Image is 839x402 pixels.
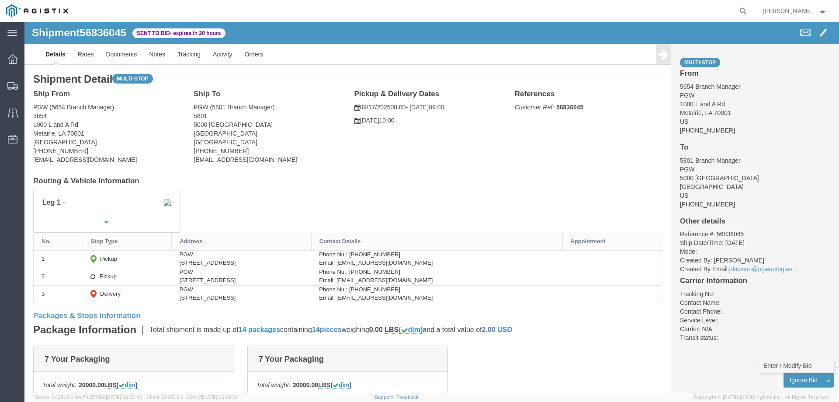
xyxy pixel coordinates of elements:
[146,395,237,400] span: Client: 2025.19.0-129fbcf
[202,395,237,400] span: [DATE] 09:39:01
[106,395,142,400] span: [DATE] 09:50:40
[375,395,397,400] a: Support
[24,22,839,393] iframe: FS Legacy Container
[763,6,827,16] button: [PERSON_NAME]
[694,394,829,401] span: Copyright © [DATE]-[DATE] Agistix Inc., All Rights Reserved
[35,395,142,400] span: Server: 2025.19.0-91c74307f99
[763,6,813,16] span: Jesse Jordan
[396,395,419,400] a: Feedback
[6,4,68,17] img: logo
